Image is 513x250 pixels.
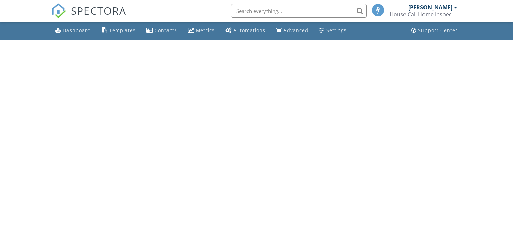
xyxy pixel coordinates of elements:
[99,24,138,37] a: Templates
[196,27,215,34] div: Metrics
[63,27,91,34] div: Dashboard
[51,3,66,18] img: The Best Home Inspection Software - Spectora
[53,24,94,37] a: Dashboard
[144,24,180,37] a: Contacts
[155,27,177,34] div: Contacts
[71,3,126,18] span: SPECTORA
[51,9,126,23] a: SPECTORA
[418,27,458,34] div: Support Center
[317,24,349,37] a: Settings
[223,24,268,37] a: Automations (Basic)
[408,4,452,11] div: [PERSON_NAME]
[233,27,265,34] div: Automations
[390,11,457,18] div: House Call Home Inspection
[409,24,460,37] a: Support Center
[326,27,347,34] div: Settings
[109,27,136,34] div: Templates
[185,24,217,37] a: Metrics
[274,24,311,37] a: Advanced
[283,27,309,34] div: Advanced
[231,4,367,18] input: Search everything...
